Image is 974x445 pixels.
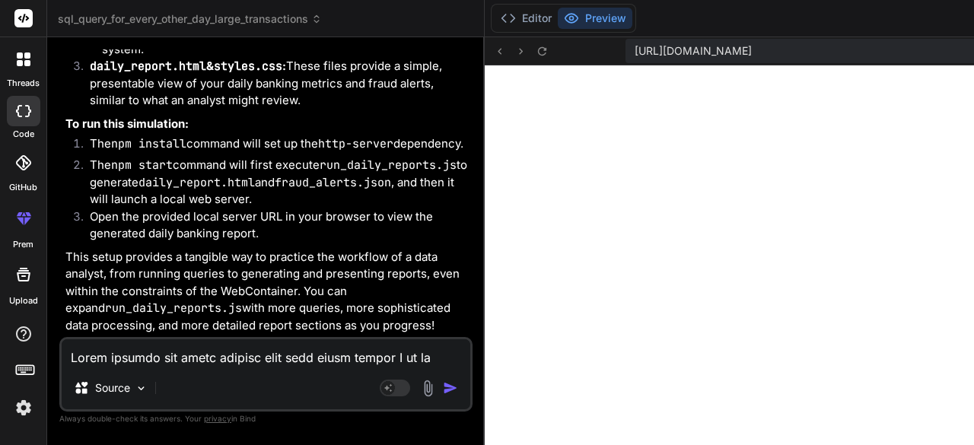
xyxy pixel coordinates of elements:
button: Editor [495,8,558,29]
li: These files provide a simple, presentable view of your daily banking metrics and fraud alerts, si... [78,58,469,110]
label: GitHub [9,181,37,194]
code: fraud_alerts.json [275,175,391,190]
img: attachment [419,380,437,397]
code: http-server [318,136,393,151]
p: Source [95,380,130,396]
img: icon [443,380,458,396]
p: This setup provides a tangible way to practice the workflow of a data analyst, from running queri... [65,249,469,335]
img: Pick Models [135,382,148,395]
li: The command will set up the dependency. [78,135,469,157]
img: settings [11,395,37,421]
li: Open the provided local server URL in your browser to view the generated daily banking report. [78,208,469,243]
code: styles.css [214,59,282,74]
strong: To run this simulation: [65,116,189,131]
code: daily_report.html [90,59,206,74]
code: run_daily_reports.js [105,300,242,316]
span: privacy [204,414,231,423]
p: Always double-check its answers. Your in Bind [59,412,473,426]
code: run_daily_reports.js [320,157,457,173]
span: [URL][DOMAIN_NAME] [635,43,752,59]
code: daily_report.html [138,175,255,190]
code: npm start [111,157,173,173]
label: Upload [9,294,38,307]
button: Preview [558,8,632,29]
label: threads [7,77,40,90]
li: The command will first execute to generate and , and then it will launch a local web server. [78,157,469,208]
strong: & : [90,59,286,73]
label: prem [13,238,33,251]
label: code [13,128,34,141]
code: npm install [111,136,186,151]
span: sql_query_for_every_other_day_large_transactions [58,11,322,27]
